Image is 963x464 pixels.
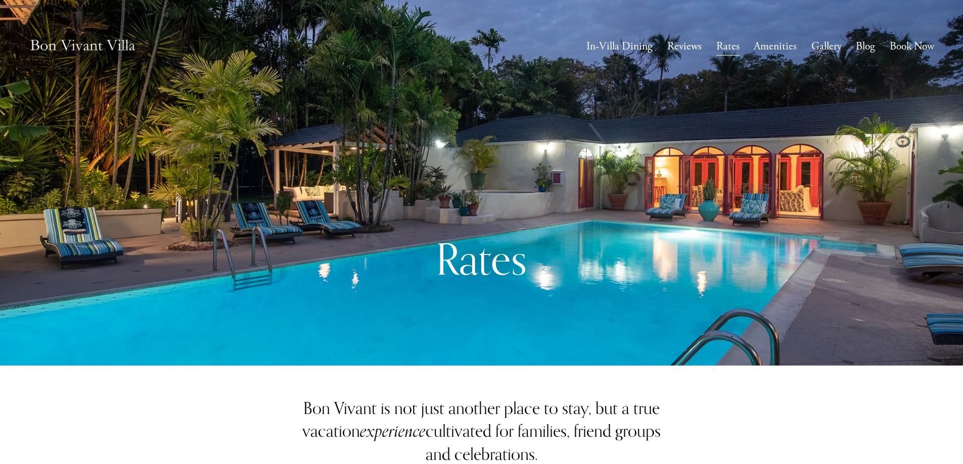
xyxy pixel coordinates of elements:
a: Reviews [667,37,702,57]
a: In-Villa Dining [586,37,653,57]
a: Book Now [890,37,934,57]
img: Caribbean Vacation Rental | Bon Vivant Villa [29,29,136,65]
a: Gallery [811,37,842,57]
em: experience [360,418,426,445]
a: Rates [716,37,740,57]
h1: Rates [371,232,592,285]
a: Amenities [754,37,797,57]
a: Blog [856,37,875,57]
